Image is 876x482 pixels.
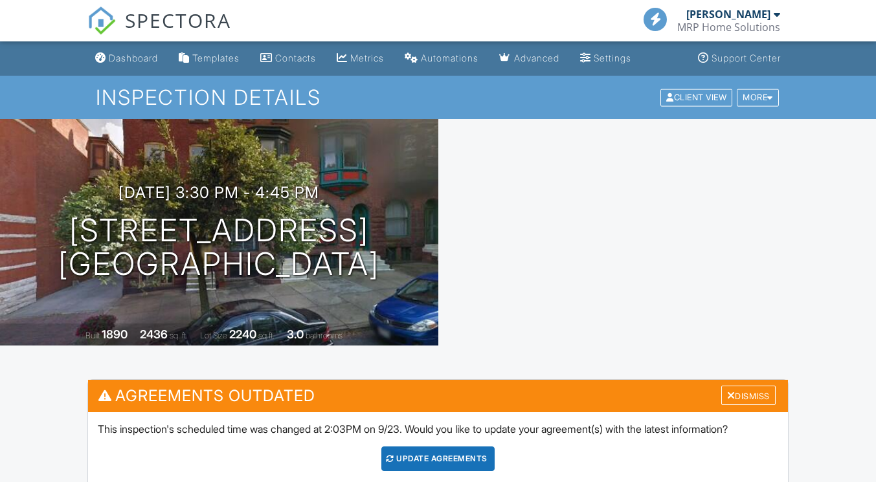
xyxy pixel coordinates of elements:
h3: Agreements Outdated [88,380,787,411]
a: Templates [174,47,245,71]
a: Advanced [494,47,565,71]
div: Dismiss [721,386,776,406]
div: Support Center [712,52,781,63]
div: Templates [192,52,240,63]
h1: Inspection Details [96,86,780,109]
span: SPECTORA [125,6,231,34]
span: Built [85,331,100,340]
div: Settings [594,52,631,63]
div: 2240 [229,327,256,341]
div: MRP Home Solutions [677,21,780,34]
a: Dashboard [90,47,163,71]
div: 3.0 [287,327,304,341]
div: Automations [421,52,478,63]
div: Contacts [275,52,316,63]
div: 1890 [102,327,128,341]
span: bathrooms [306,331,343,340]
a: Automations (Basic) [399,47,484,71]
span: Lot Size [200,331,227,340]
span: sq. ft. [170,331,188,340]
a: SPECTORA [87,17,231,45]
a: Support Center [693,47,786,71]
h1: [STREET_ADDRESS] [GEOGRAPHIC_DATA] [58,214,379,282]
div: Client View [660,89,732,106]
div: 2436 [140,327,168,341]
a: Client View [659,92,736,102]
img: The Best Home Inspection Software - Spectora [87,6,116,35]
div: [PERSON_NAME] [686,8,770,21]
a: Settings [575,47,636,71]
div: More [737,89,779,106]
div: Dashboard [109,52,158,63]
h3: [DATE] 3:30 pm - 4:45 pm [118,184,319,201]
a: Metrics [331,47,389,71]
div: Update Agreements [381,446,495,471]
div: Advanced [514,52,559,63]
div: Metrics [350,52,384,63]
span: sq.ft. [258,331,275,340]
a: Contacts [255,47,321,71]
